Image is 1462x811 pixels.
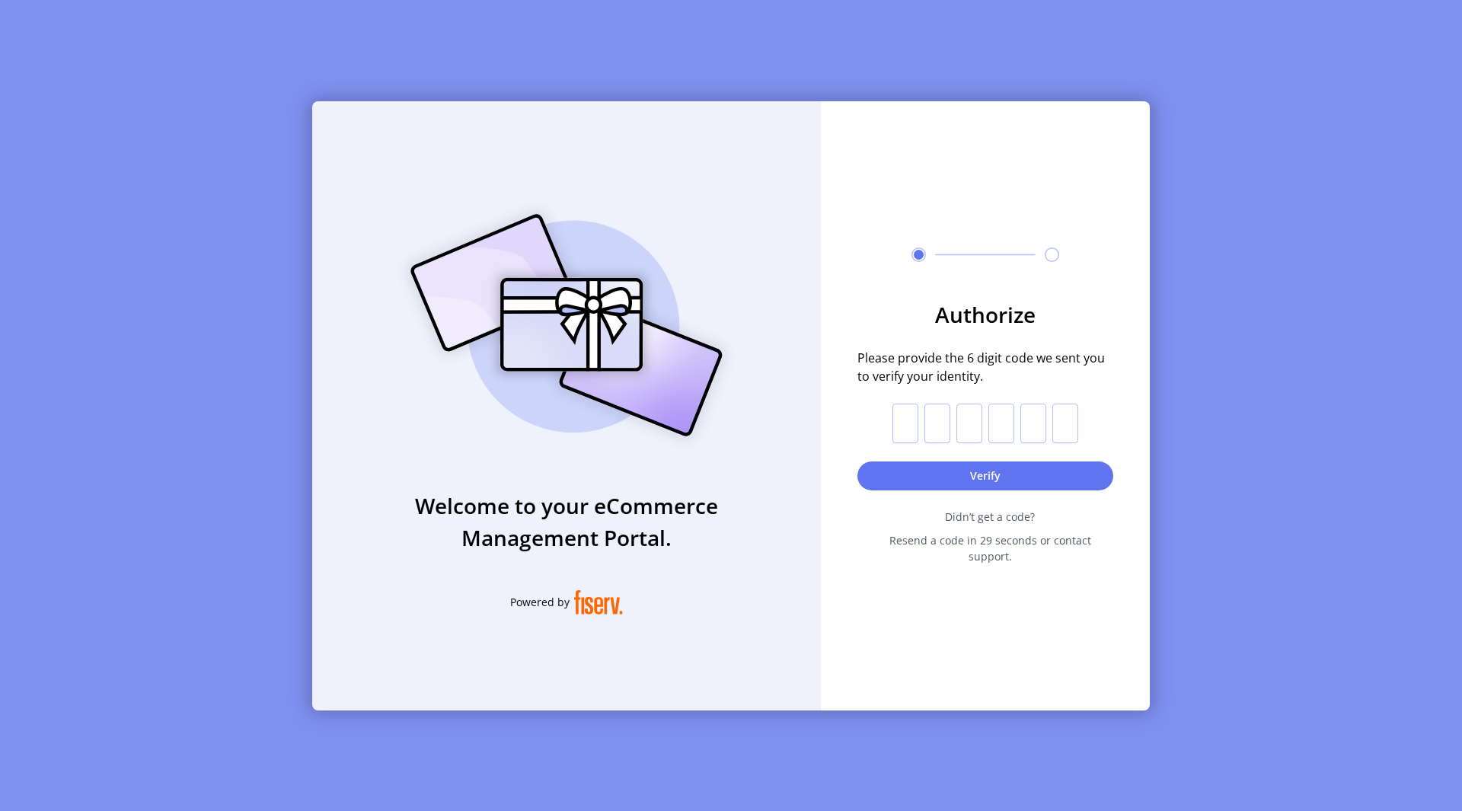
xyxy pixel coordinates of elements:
span: Resend a code in 29 seconds or contact support. [867,532,1113,564]
button: Verify [857,461,1113,490]
img: card_Illustration.svg [388,197,745,453]
span: Powered by [510,594,570,610]
h3: Welcome to your eCommerce Management Portal. [312,490,821,554]
h3: Authorize [857,299,1113,330]
span: Didn’t get a code? [867,509,1113,525]
span: Please provide the 6 digit code we sent you to verify your identity. [857,349,1113,385]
